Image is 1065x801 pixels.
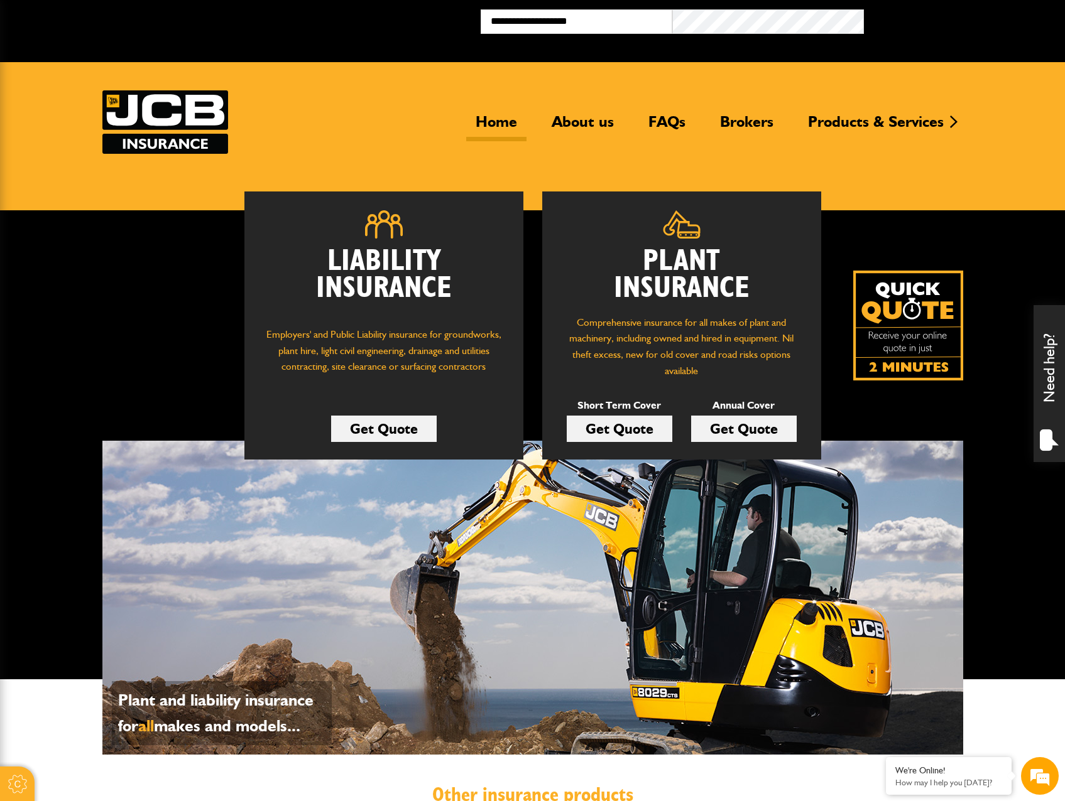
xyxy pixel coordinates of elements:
a: Get Quote [567,416,672,442]
a: Get Quote [691,416,797,442]
p: Comprehensive insurance for all makes of plant and machinery, including owned and hired in equipm... [561,314,802,379]
a: Get Quote [331,416,437,442]
div: We're Online! [895,765,1002,776]
p: Short Term Cover [567,397,672,414]
a: JCB Insurance Services [102,90,228,154]
a: Get your insurance quote isn just 2-minutes [853,271,963,380]
a: FAQs [639,112,695,141]
div: Need help? [1034,305,1065,462]
a: About us [542,112,623,141]
a: Brokers [711,112,783,141]
img: JCB Insurance Services logo [102,90,228,154]
h2: Plant Insurance [561,248,802,302]
p: How may I help you today? [895,778,1002,787]
a: Products & Services [799,112,953,141]
p: Plant and liability insurance for makes and models... [118,687,325,739]
h2: Liability Insurance [263,248,505,314]
p: Annual Cover [691,397,797,414]
span: all [138,716,154,736]
a: Home [466,112,527,141]
p: Employers' and Public Liability insurance for groundworks, plant hire, light civil engineering, d... [263,326,505,387]
button: Broker Login [864,9,1056,29]
img: Quick Quote [853,271,963,380]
